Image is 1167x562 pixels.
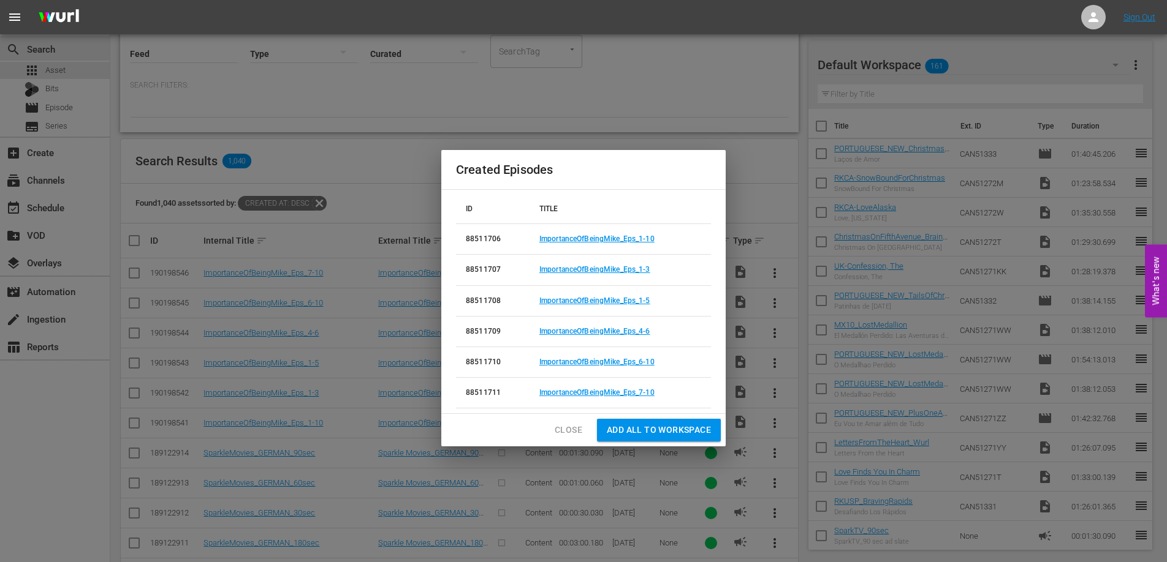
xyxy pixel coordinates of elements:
[539,358,655,366] a: ImportanceOfBeingMike_Eps_6-10
[456,285,530,316] td: 88511708
[539,327,650,335] a: ImportanceOfBeingMike_Eps_4-6
[456,224,530,255] td: 88511706
[456,255,530,285] td: 88511707
[1123,12,1155,22] a: Sign Out
[1145,245,1167,318] button: Open Feedback Widget
[539,234,655,243] a: ImportanceOfBeingMike_Eps_1-10
[530,195,711,224] th: TITLE
[456,378,530,408] td: 88511711
[545,419,592,441] button: Close
[539,296,650,305] a: ImportanceOfBeingMike_Eps_1-5
[456,316,530,347] td: 88511709
[539,265,650,274] a: ImportanceOfBeingMike_Eps_1-3
[555,422,582,438] span: Close
[456,347,530,377] td: 88511710
[29,3,88,32] img: ans4CAIJ8jUAAAAAAAAAAAAAAAAAAAAAAAAgQb4GAAAAAAAAAAAAAAAAAAAAAAAAJMjXAAAAAAAAAAAAAAAAAAAAAAAAgAT5G...
[456,160,711,179] h2: Created Episodes
[456,195,530,224] th: ID
[597,419,721,441] button: Add all to Workspace
[607,422,711,438] span: Add all to Workspace
[539,388,655,397] a: ImportanceOfBeingMike_Eps_7-10
[7,10,22,24] span: menu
